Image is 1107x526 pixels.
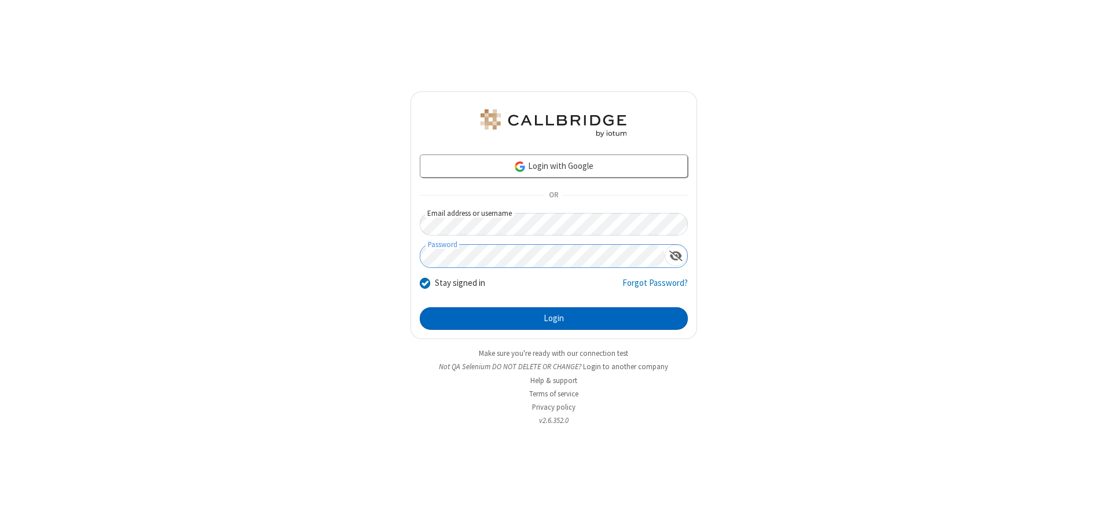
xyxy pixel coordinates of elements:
a: Help & support [530,376,577,385]
img: QA Selenium DO NOT DELETE OR CHANGE [478,109,629,137]
a: Forgot Password? [622,277,688,299]
input: Password [420,245,665,267]
li: Not QA Selenium DO NOT DELETE OR CHANGE? [410,361,697,372]
a: Privacy policy [532,402,576,412]
label: Stay signed in [435,277,485,290]
span: OR [544,187,563,204]
li: v2.6.352.0 [410,415,697,426]
a: Terms of service [529,389,578,399]
input: Email address or username [420,213,688,236]
button: Login to another company [583,361,668,372]
button: Login [420,307,688,330]
a: Make sure you're ready with our connection test [479,348,628,358]
a: Login with Google [420,155,688,178]
div: Show password [665,245,687,266]
img: google-icon.png [514,160,526,173]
